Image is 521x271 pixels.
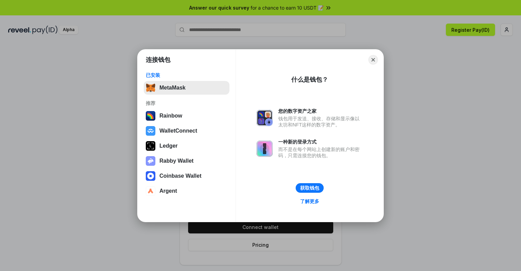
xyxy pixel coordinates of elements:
div: 您的数字资产之家 [278,108,363,114]
div: Rainbow [159,113,182,119]
img: svg+xml,%3Csvg%20width%3D%2228%22%20height%3D%2228%22%20viewBox%3D%220%200%2028%2028%22%20fill%3D... [146,171,155,181]
a: 了解更多 [296,197,323,206]
button: Rainbow [144,109,229,123]
div: 获取钱包 [300,185,319,191]
img: svg+xml,%3Csvg%20width%3D%2228%22%20height%3D%2228%22%20viewBox%3D%220%200%2028%2028%22%20fill%3D... [146,186,155,196]
button: Argent [144,184,229,198]
img: svg+xml,%3Csvg%20xmlns%3D%22http%3A%2F%2Fwww.w3.org%2F2000%2Fsvg%22%20fill%3D%22none%22%20viewBox... [146,156,155,166]
div: Argent [159,188,177,194]
img: svg+xml,%3Csvg%20xmlns%3D%22http%3A%2F%2Fwww.w3.org%2F2000%2Fsvg%22%20fill%3D%22none%22%20viewBox... [256,140,273,157]
div: MetaMask [159,85,185,91]
img: svg+xml,%3Csvg%20width%3D%2228%22%20height%3D%2228%22%20viewBox%3D%220%200%2028%2028%22%20fill%3D... [146,126,155,136]
div: Ledger [159,143,178,149]
div: 了解更多 [300,198,319,204]
div: 而不是在每个网站上创建新的账户和密码，只需连接您的钱包。 [278,146,363,159]
div: 一种新的登录方式 [278,139,363,145]
div: Coinbase Wallet [159,173,201,179]
div: 钱包用于发送、接收、存储和显示像以太坊和NFT这样的数字资产。 [278,116,363,128]
button: Close [368,55,378,65]
div: Rabby Wallet [159,158,194,164]
button: Coinbase Wallet [144,169,229,183]
div: 已安装 [146,72,227,78]
img: svg+xml,%3Csvg%20xmlns%3D%22http%3A%2F%2Fwww.w3.org%2F2000%2Fsvg%22%20width%3D%2228%22%20height%3... [146,141,155,151]
button: Rabby Wallet [144,154,229,168]
img: svg+xml,%3Csvg%20xmlns%3D%22http%3A%2F%2Fwww.w3.org%2F2000%2Fsvg%22%20fill%3D%22none%22%20viewBox... [256,110,273,126]
button: 获取钱包 [296,183,324,193]
img: svg+xml,%3Csvg%20fill%3D%22none%22%20height%3D%2233%22%20viewBox%3D%220%200%2035%2033%22%20width%... [146,83,155,93]
img: svg+xml,%3Csvg%20width%3D%22120%22%20height%3D%22120%22%20viewBox%3D%220%200%20120%20120%22%20fil... [146,111,155,121]
div: WalletConnect [159,128,197,134]
div: 推荐 [146,100,227,106]
button: Ledger [144,139,229,153]
button: WalletConnect [144,124,229,138]
div: 什么是钱包？ [291,76,328,84]
button: MetaMask [144,81,229,95]
h1: 连接钱包 [146,56,170,64]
